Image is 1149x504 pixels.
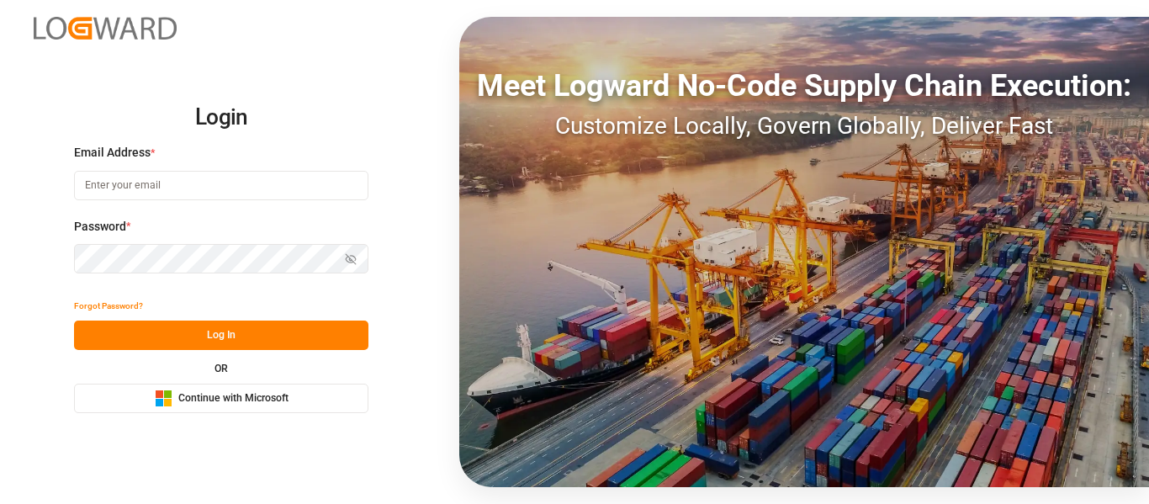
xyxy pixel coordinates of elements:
[74,384,368,413] button: Continue with Microsoft
[74,171,368,200] input: Enter your email
[74,321,368,350] button: Log In
[74,91,368,145] h2: Login
[34,17,177,40] img: Logward_new_orange.png
[214,363,228,374] small: OR
[74,291,143,321] button: Forgot Password?
[74,144,151,162] span: Email Address
[459,109,1149,144] div: Customize Locally, Govern Globally, Deliver Fast
[459,63,1149,109] div: Meet Logward No-Code Supply Chain Execution:
[74,218,126,236] span: Password
[178,391,289,406] span: Continue with Microsoft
